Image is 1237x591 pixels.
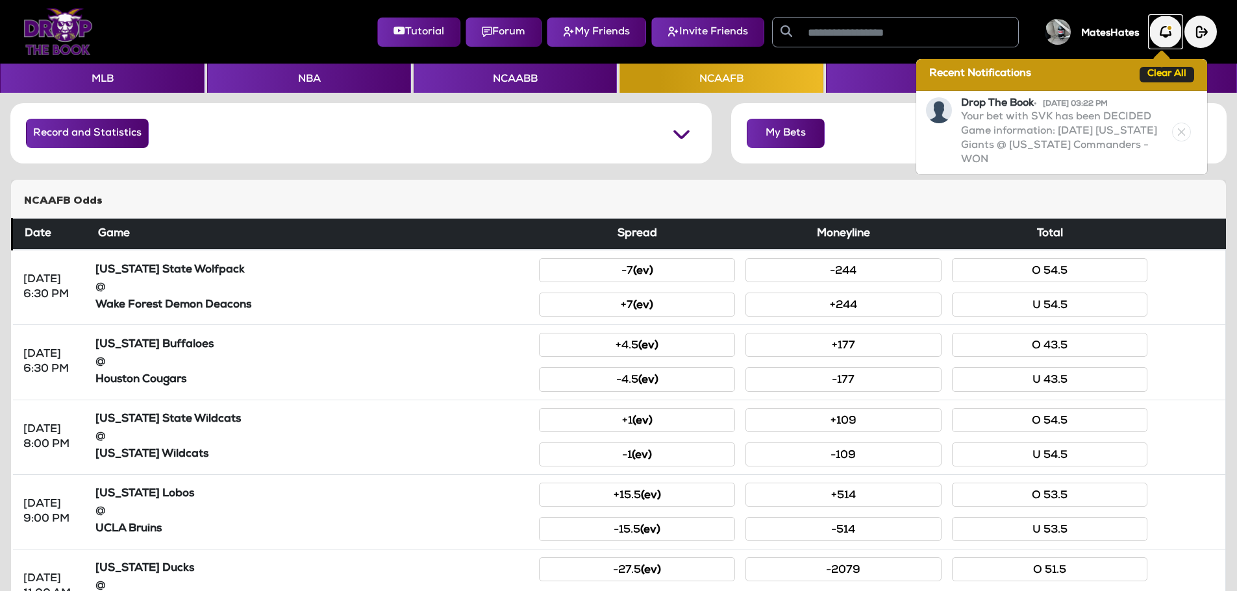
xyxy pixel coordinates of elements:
[1045,19,1071,45] img: User
[952,442,1148,466] button: U 54.5
[95,355,529,370] div: @
[1081,28,1139,40] h5: MatesHates
[1149,16,1182,48] img: Notification
[95,524,162,535] strong: UCLA Bruins
[95,265,245,276] strong: [US_STATE] State Wolfpack
[929,67,1031,82] span: Recent Notifications
[95,280,529,295] div: @
[466,18,542,47] button: Forum
[377,18,460,47] button: Tutorial
[952,557,1148,581] button: O 51.5
[745,408,942,432] button: +109
[947,219,1153,250] th: Total
[12,219,90,250] th: Date
[826,64,1029,93] button: NFL
[207,64,410,93] button: NBA
[95,429,529,444] div: @
[961,99,1108,109] strong: Drop The Book
[745,557,942,581] button: -2079
[23,497,80,527] div: [DATE] 9:00 PM
[952,258,1148,282] button: O 54.5
[961,111,1169,167] p: Your bet with SVK has been DECIDED Game information: [DATE] [US_STATE] Giants @ [US_STATE] Comman...
[23,422,80,452] div: [DATE] 8:00 PM
[641,565,661,576] small: (ev)
[23,8,93,55] img: Logo
[534,219,740,250] th: Spread
[26,119,149,148] button: Record and Statistics
[539,483,735,507] button: +15.5(ev)
[539,333,735,357] button: +4.5(ev)
[539,557,735,581] button: -27.5(ev)
[952,293,1148,317] button: U 54.5
[747,119,825,148] button: My Bets
[745,442,942,466] button: -109
[745,258,942,282] button: -244
[952,517,1148,541] button: U 53.5
[539,442,735,466] button: -1(ev)
[539,517,735,541] button: -15.5(ev)
[539,408,735,432] button: +1(ev)
[95,339,214,350] strong: [US_STATE] Buffaloes
[95,414,241,425] strong: [US_STATE] State Wildcats
[547,18,646,47] button: My Friends
[952,408,1148,432] button: O 54.5
[638,341,658,352] small: (ev)
[651,18,764,47] button: Invite Friends
[95,488,194,500] strong: [US_STATE] Lobos
[740,219,947,250] th: Moneyline
[638,375,658,386] small: (ev)
[633,266,653,277] small: (ev)
[926,97,952,123] img: Notification
[539,293,735,317] button: +7(ev)
[23,347,80,377] div: [DATE] 6:30 PM
[539,367,735,391] button: -4.5(ev)
[414,64,617,93] button: NCAABB
[633,300,653,311] small: (ev)
[745,367,942,391] button: -177
[632,416,653,427] small: (ev)
[745,333,942,357] button: +177
[640,525,660,536] small: (ev)
[641,490,661,501] small: (ev)
[1034,101,1108,108] span: • [DATE] 03:22 PM
[745,483,942,507] button: +514
[24,195,1213,208] h5: NCAAFB Odds
[952,367,1148,391] button: U 43.5
[745,293,942,317] button: +244
[23,272,80,302] div: [DATE] 6:30 PM
[95,374,186,385] strong: Houston Cougars
[1140,67,1194,82] button: Clear All
[95,563,194,574] strong: [US_STATE] Ducks
[952,333,1148,357] button: O 43.5
[632,450,652,461] small: (ev)
[95,504,529,519] div: @
[619,64,823,93] button: NCAAFB
[90,219,534,250] th: Game
[745,517,942,541] button: -514
[95,449,208,460] strong: [US_STATE] Wildcats
[95,300,251,311] strong: Wake Forest Demon Deacons
[952,483,1148,507] button: O 53.5
[539,258,735,282] button: -7(ev)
